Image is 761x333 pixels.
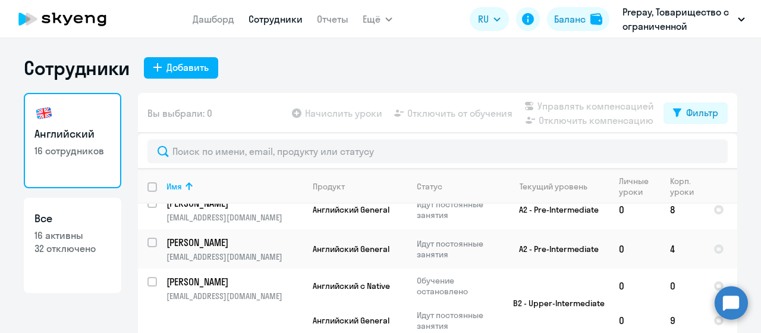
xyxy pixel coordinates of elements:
p: 16 активны [34,229,111,242]
button: Фильтр [663,102,728,124]
a: Дашборд [193,13,234,25]
h3: Все [34,211,111,226]
div: Текущий уровень [508,181,609,192]
img: balance [590,13,602,25]
h3: Английский [34,126,111,142]
span: Английский с Native [313,281,390,291]
div: Корп. уроки [670,176,703,197]
div: Имя [166,181,182,192]
td: 0 [661,269,704,303]
div: Имя [166,181,303,192]
p: [EMAIL_ADDRESS][DOMAIN_NAME] [166,291,303,301]
p: [EMAIL_ADDRESS][DOMAIN_NAME] [166,212,303,223]
input: Поиск по имени, email, продукту или статусу [147,139,728,163]
div: Личные уроки [619,176,660,197]
td: 0 [609,269,661,303]
td: 0 [609,190,661,229]
button: Балансbalance [547,7,609,31]
td: 0 [609,229,661,269]
button: Ещё [363,7,392,31]
div: Баланс [554,12,586,26]
div: Текущий уровень [520,181,587,192]
p: [PERSON_NAME] [166,236,301,249]
span: Английский General [313,315,389,326]
a: Английский16 сотрудников [24,93,121,188]
div: Добавить [166,60,209,74]
a: [PERSON_NAME] [166,275,303,288]
img: english [34,104,54,123]
p: Идут постоянные занятия [417,310,498,331]
p: Идут постоянные занятия [417,199,498,220]
p: Идут постоянные занятия [417,238,498,260]
a: [PERSON_NAME] [166,236,303,249]
p: [EMAIL_ADDRESS][DOMAIN_NAME] [166,251,303,262]
td: A2 - Pre-Intermediate [499,229,609,269]
a: Все16 активны32 отключено [24,198,121,293]
p: 32 отключено [34,242,111,255]
a: Сотрудники [249,13,303,25]
div: Статус [417,181,442,192]
button: RU [470,7,509,31]
span: Вы выбрали: 0 [147,106,212,120]
span: Английский General [313,244,389,254]
a: Отчеты [317,13,348,25]
div: Продукт [313,181,345,192]
h1: Сотрудники [24,56,130,80]
td: 8 [661,190,704,229]
p: [PERSON_NAME] [166,275,301,288]
span: RU [478,12,489,26]
button: Prepay, Товарищество с ограниченной ответственностью «ITX (Айтикс)» (ТОО «ITX (Айтикс)») [617,5,751,33]
p: Обучение остановлено [417,275,498,297]
span: Английский General [313,204,389,215]
button: Добавить [144,57,218,79]
p: Prepay, Товарищество с ограниченной ответственностью «ITX (Айтикс)» (ТОО «ITX (Айтикс)») [622,5,733,33]
td: 4 [661,229,704,269]
span: Ещё [363,12,380,26]
div: Фильтр [686,105,718,120]
td: A2 - Pre-Intermediate [499,190,609,229]
p: 16 сотрудников [34,144,111,157]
